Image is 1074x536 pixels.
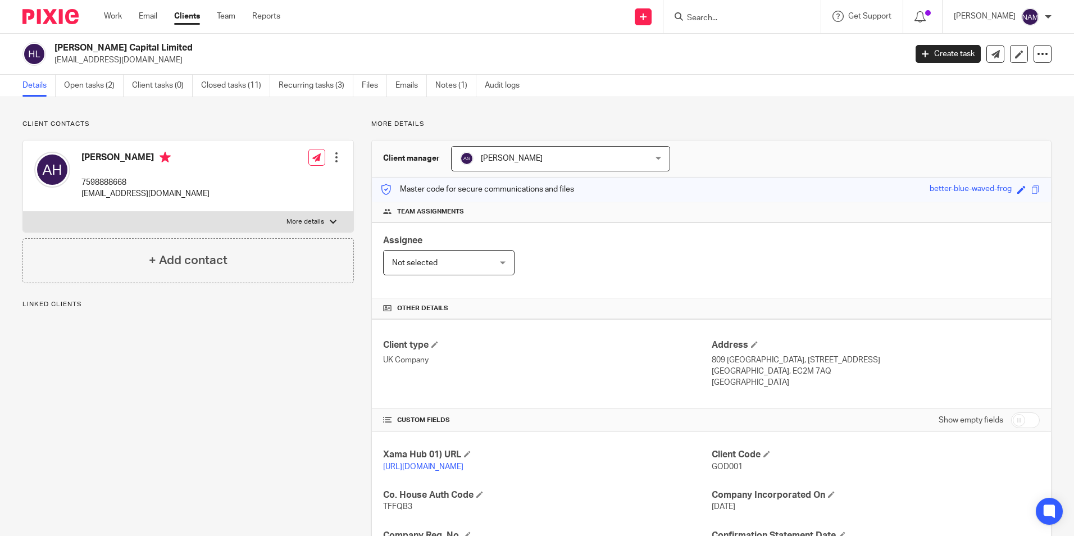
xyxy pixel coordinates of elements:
[54,42,730,54] h2: [PERSON_NAME] Capital Limited
[712,489,1040,501] h4: Company Incorporated On
[939,415,1003,426] label: Show empty fields
[217,11,235,22] a: Team
[54,54,899,66] p: [EMAIL_ADDRESS][DOMAIN_NAME]
[395,75,427,97] a: Emails
[383,236,422,245] span: Assignee
[712,377,1040,388] p: [GEOGRAPHIC_DATA]
[81,188,210,199] p: [EMAIL_ADDRESS][DOMAIN_NAME]
[916,45,981,63] a: Create task
[383,489,711,501] h4: Co. House Auth Code
[22,9,79,24] img: Pixie
[383,416,711,425] h4: CUSTOM FIELDS
[686,13,787,24] input: Search
[22,300,354,309] p: Linked clients
[397,207,464,216] span: Team assignments
[64,75,124,97] a: Open tasks (2)
[81,152,210,166] h4: [PERSON_NAME]
[848,12,891,20] span: Get Support
[174,11,200,22] a: Clients
[362,75,387,97] a: Files
[34,152,70,188] img: svg%3E
[460,152,474,165] img: svg%3E
[1021,8,1039,26] img: svg%3E
[712,503,735,511] span: [DATE]
[22,120,354,129] p: Client contacts
[132,75,193,97] a: Client tasks (0)
[712,463,743,471] span: GOD001
[712,449,1040,461] h4: Client Code
[81,177,210,188] p: 7598888668
[383,449,711,461] h4: Xama Hub 01) URL
[392,259,438,267] span: Not selected
[383,463,463,471] a: [URL][DOMAIN_NAME]
[712,355,1040,366] p: 809 [GEOGRAPHIC_DATA], [STREET_ADDRESS]
[485,75,528,97] a: Audit logs
[712,339,1040,351] h4: Address
[435,75,476,97] a: Notes (1)
[149,252,227,269] h4: + Add contact
[954,11,1016,22] p: [PERSON_NAME]
[371,120,1052,129] p: More details
[481,155,543,162] span: [PERSON_NAME]
[930,183,1012,196] div: better-blue-waved-frog
[383,153,440,164] h3: Client manager
[383,339,711,351] h4: Client type
[279,75,353,97] a: Recurring tasks (3)
[160,152,171,163] i: Primary
[22,42,46,66] img: svg%3E
[383,355,711,366] p: UK Company
[383,503,412,511] span: TFFQB3
[201,75,270,97] a: Closed tasks (11)
[712,366,1040,377] p: [GEOGRAPHIC_DATA], EC2M 7AQ
[22,75,56,97] a: Details
[104,11,122,22] a: Work
[397,304,448,313] span: Other details
[380,184,574,195] p: Master code for secure communications and files
[139,11,157,22] a: Email
[252,11,280,22] a: Reports
[286,217,324,226] p: More details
